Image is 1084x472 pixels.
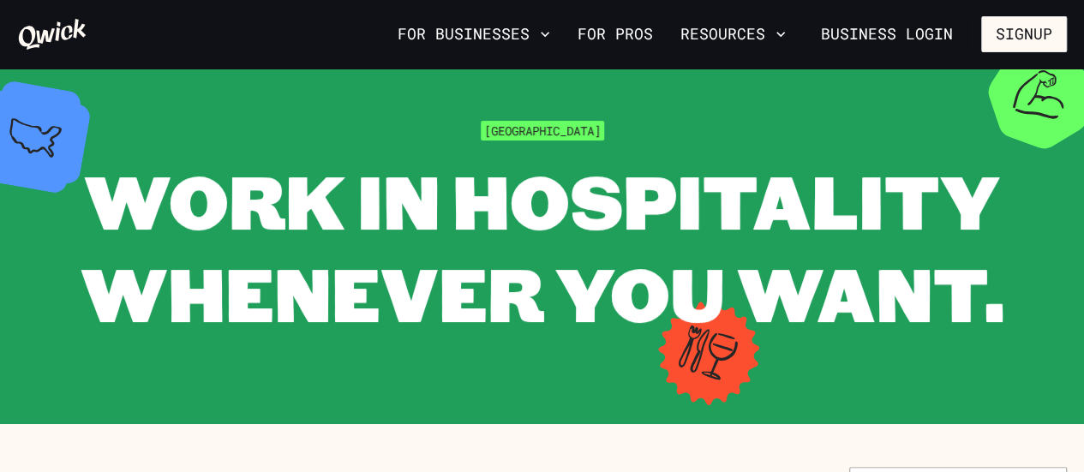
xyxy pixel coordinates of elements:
[391,20,557,49] button: For Businesses
[981,16,1067,52] button: Signup
[81,151,1004,342] span: WORK IN HOSPITALITY WHENEVER YOU WANT.
[674,20,793,49] button: Resources
[571,20,660,49] a: For Pros
[806,16,967,52] a: Business Login
[481,121,604,140] span: [GEOGRAPHIC_DATA]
